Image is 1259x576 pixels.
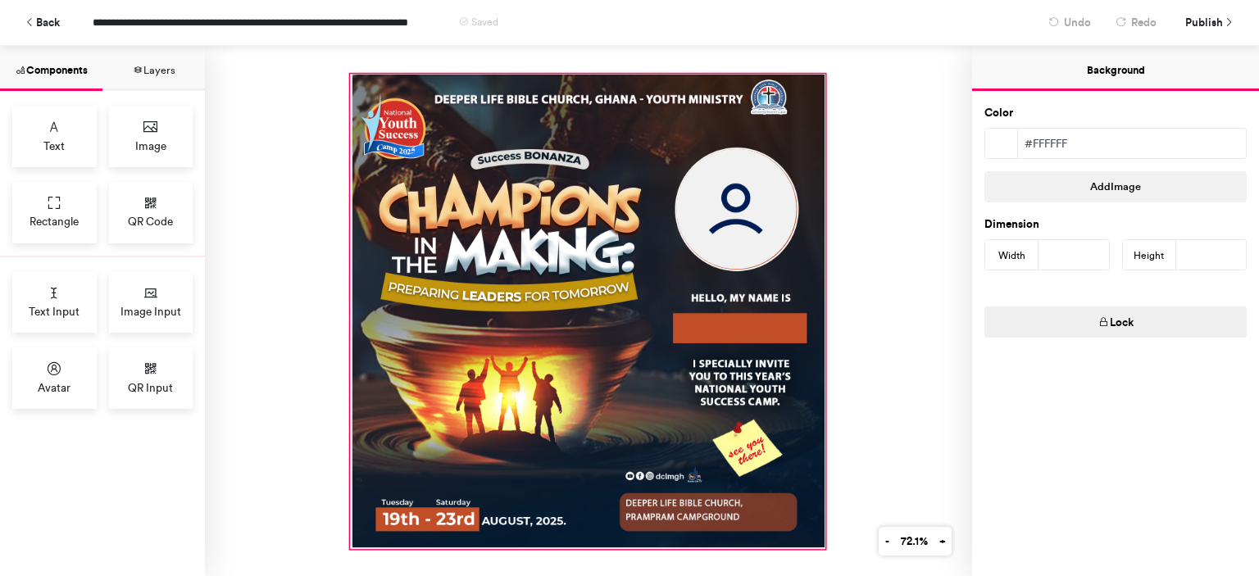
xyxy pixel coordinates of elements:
[984,306,1247,338] button: Lock
[128,213,173,229] span: QR Code
[128,379,173,396] span: QR Input
[879,527,895,556] button: -
[30,213,79,229] span: Rectangle
[135,138,166,154] span: Image
[984,216,1039,233] label: Dimension
[1018,129,1246,158] div: #ffffff
[102,46,205,91] button: Layers
[43,138,65,154] span: Text
[894,527,934,556] button: 72.1%
[1123,240,1176,271] div: Height
[29,303,80,320] span: Text Input
[985,240,1039,271] div: Width
[120,303,181,320] span: Image Input
[471,16,498,28] span: Saved
[984,171,1247,202] button: AddImage
[676,149,796,269] img: Avatar
[933,527,952,556] button: +
[38,379,70,396] span: Avatar
[1185,8,1223,37] span: Publish
[16,8,68,37] button: Back
[1173,8,1243,37] button: Publish
[972,46,1259,91] button: Background
[984,105,1013,121] label: Color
